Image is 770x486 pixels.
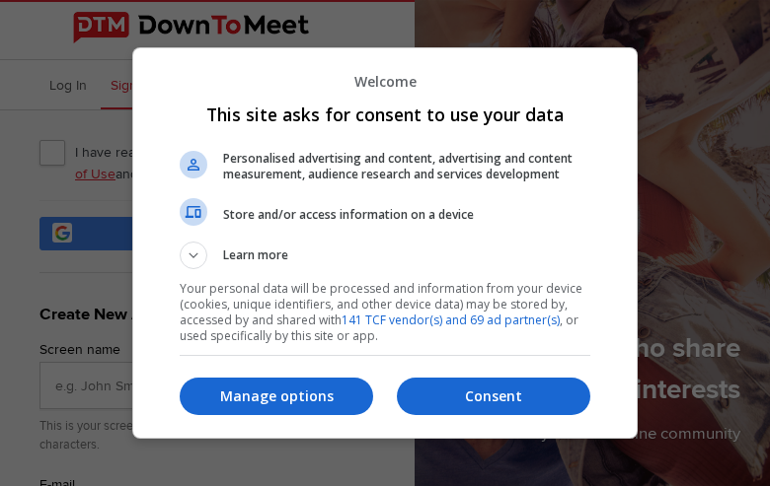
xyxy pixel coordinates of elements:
[180,281,590,344] p: Your personal data will be processed and information from your device (cookies, unique identifier...
[180,378,373,415] button: Manage options
[180,242,590,269] button: Learn more
[180,72,590,91] p: Welcome
[132,47,638,438] div: This site asks for consent to use your data
[180,103,590,126] h1: This site asks for consent to use your data
[397,378,590,415] button: Consent
[180,386,373,406] p: Manage options
[342,312,560,328] a: 141 TCF vendor(s) and 69 ad partner(s)
[397,386,590,406] p: Consent
[223,246,288,269] span: Learn more
[223,207,590,223] span: Store and/or access information on a device
[223,151,590,182] span: Personalised advertising and content, advertising and content measurement, audience research and ...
